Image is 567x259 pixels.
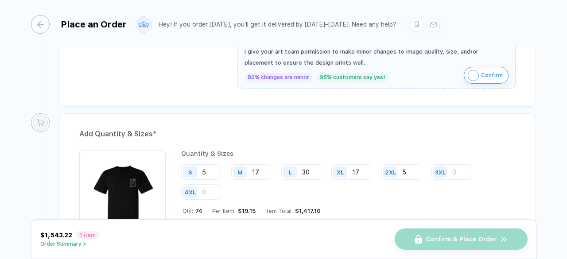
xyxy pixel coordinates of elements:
[237,169,243,175] div: M
[185,189,196,195] div: 4XL
[188,169,192,175] div: S
[317,73,388,82] div: 95% customers say yes!
[79,127,516,141] div: Add Quantity & Sizes
[245,46,509,68] div: I give your art team permission to make minor changes to image quality, size, and/or placement to...
[136,17,151,32] img: user profile
[77,231,99,239] span: 1 item
[84,155,161,232] img: 1699473873570fobim_nt_front.png
[245,73,312,82] div: 80% changes are minor
[464,67,509,84] button: iconConfirm
[193,208,202,214] span: 74
[481,68,503,82] span: Confirm
[183,208,202,214] div: Qty:
[159,21,396,28] div: Hey! If you order [DATE], you'll get it delivered by [DATE]–[DATE]. Need any help?
[40,232,72,239] span: $1,543.22
[212,208,256,214] div: Per Item:
[385,169,396,175] div: 2XL
[435,169,446,175] div: 3XL
[337,169,344,175] div: XL
[293,208,321,214] div: $1,417.10
[289,169,292,175] div: L
[40,241,99,247] button: Order Summary >
[265,208,321,214] div: Item Total:
[236,208,256,214] div: $19.15
[61,19,127,30] div: Place an Order
[468,70,479,81] img: icon
[181,150,516,157] div: Quantity & Sizes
